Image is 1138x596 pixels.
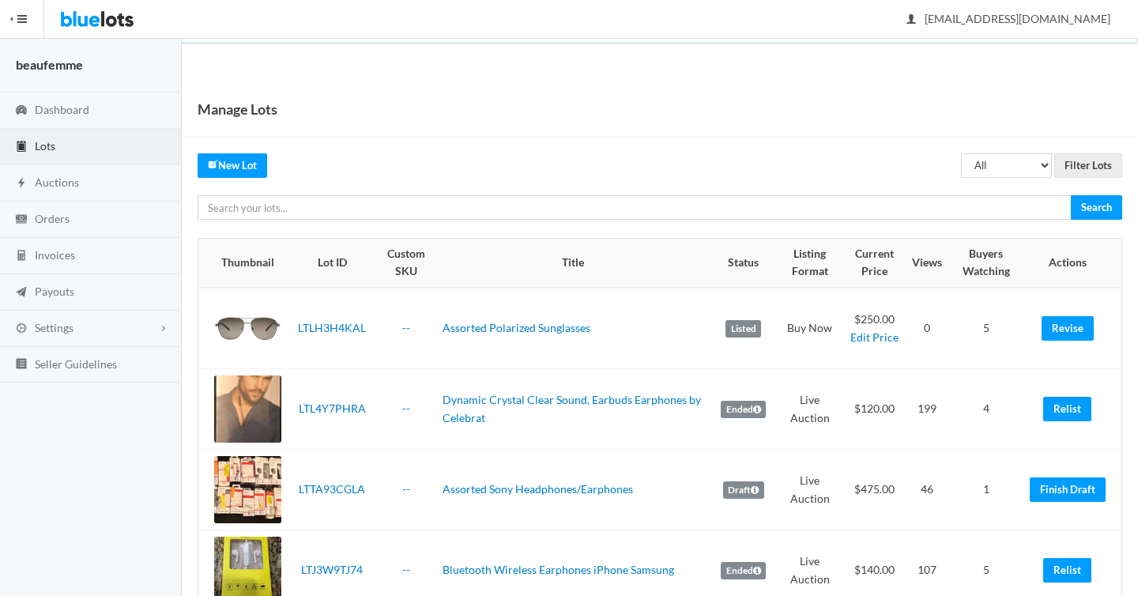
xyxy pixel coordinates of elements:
[35,321,73,334] span: Settings
[35,175,79,189] span: Auctions
[948,288,1023,369] td: 5
[13,285,29,300] ion-icon: paper plane
[13,357,29,372] ion-icon: list box
[948,369,1023,450] td: 4
[13,104,29,119] ion-icon: speedometer
[903,13,919,28] ion-icon: person
[35,212,70,225] span: Orders
[1043,397,1091,421] a: Relist
[443,482,633,496] a: Assorted Sony Headphones/Earphones
[842,369,906,450] td: $120.00
[778,450,842,530] td: Live Auction
[13,249,29,264] ion-icon: calculator
[198,239,288,288] th: Thumbnail
[301,563,363,576] a: LTJ3W9TJ74
[948,450,1023,530] td: 1
[35,357,117,371] span: Seller Guidelines
[402,321,410,334] a: --
[907,12,1110,25] span: [EMAIL_ADDRESS][DOMAIN_NAME]
[778,369,842,450] td: Live Auction
[13,322,29,337] ion-icon: cog
[35,285,74,298] span: Payouts
[842,288,906,369] td: $250.00
[198,195,1072,220] input: Search your lots...
[443,321,590,334] a: Assorted Polarized Sunglasses
[906,288,948,369] td: 0
[842,239,906,288] th: Current Price
[443,563,674,576] a: Bluetooth Wireless Earphones iPhone Samsung
[778,239,842,288] th: Listing Format
[299,482,365,496] a: LTTA93CGLA
[1030,477,1106,502] a: Finish Draft
[35,103,89,116] span: Dashboard
[778,288,842,369] td: Buy Now
[208,159,218,169] ion-icon: create
[723,481,764,499] label: Draft
[299,402,366,415] a: LTL4Y7PHRA
[710,239,778,288] th: Status
[13,176,29,191] ion-icon: flash
[1071,195,1122,220] input: Search
[721,401,766,418] label: Ended
[13,140,29,155] ion-icon: clipboard
[906,450,948,530] td: 46
[402,563,410,576] a: --
[850,330,899,344] a: Edit Price
[906,369,948,450] td: 199
[842,450,906,530] td: $475.00
[288,239,376,288] th: Lot ID
[1043,558,1091,583] a: Relist
[721,562,766,579] label: Ended
[948,239,1023,288] th: Buyers Watching
[443,393,701,424] a: Dynamic Crystal Clear Sound, Earbuds Earphones by Celebrat
[198,153,267,178] a: createNew Lot
[436,239,709,288] th: Title
[906,239,948,288] th: Views
[402,402,410,415] a: --
[725,320,761,338] label: Listed
[402,482,410,496] a: --
[35,139,55,153] span: Lots
[16,57,83,72] strong: beaufemme
[13,213,29,228] ion-icon: cash
[376,239,436,288] th: Custom SKU
[298,321,366,334] a: LTLH3H4KAL
[1042,316,1094,341] a: Revise
[198,97,277,121] h1: Manage Lots
[1054,153,1122,178] input: Filter Lots
[35,248,75,262] span: Invoices
[1023,239,1121,288] th: Actions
